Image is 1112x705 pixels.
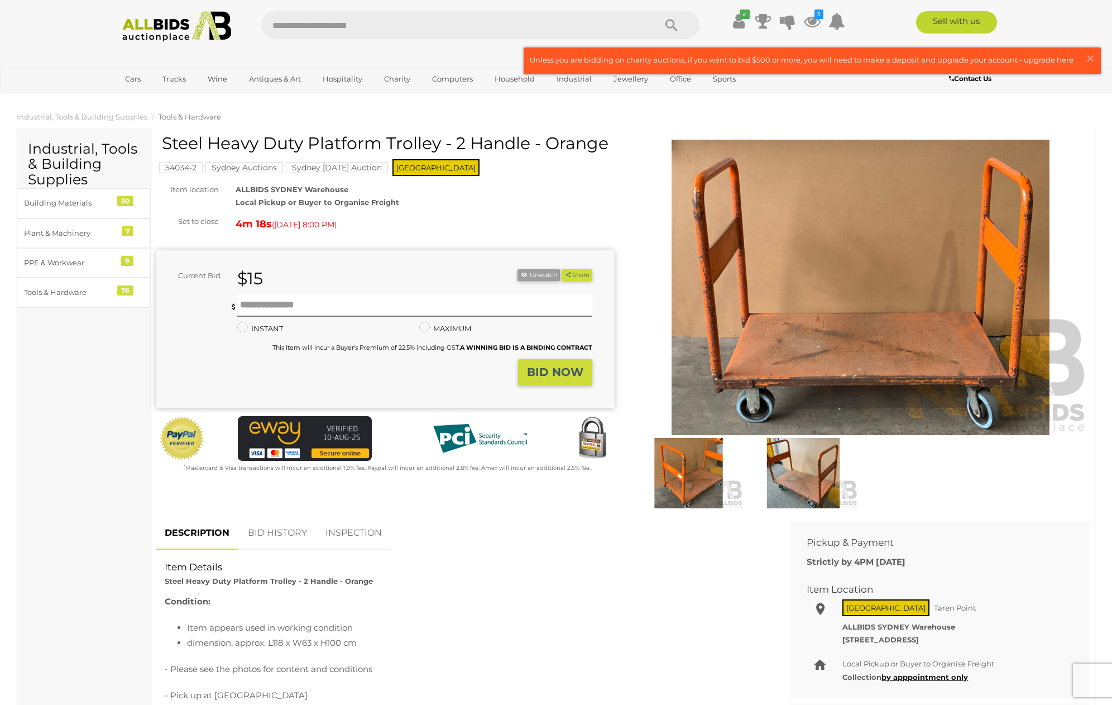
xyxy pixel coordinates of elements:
div: Building Materials [24,197,116,209]
div: 9 [121,256,133,266]
a: Office [663,70,698,88]
strong: BID NOW [527,365,583,379]
small: Mastercard & Visa transactions will incur an additional 1.9% fee. Paypal will incur an additional... [184,464,591,471]
a: Computers [425,70,480,88]
h1: Steel Heavy Duty Platform Trolley - 2 Handle - Orange [162,134,612,153]
a: 54034-2 [159,163,203,172]
div: Current Bid [156,269,229,282]
button: Unwatch [517,269,560,281]
a: Charity [377,70,418,88]
a: Hospitality [315,70,370,88]
label: INSTANT [237,322,283,335]
a: Plant & Machinery 7 [17,218,150,248]
span: × [1085,47,1095,69]
button: Share [562,269,592,281]
strong: 4m 18s [236,218,272,230]
button: BID NOW [518,359,592,385]
div: 7 [122,226,133,236]
div: 50 [117,196,133,206]
img: Steel Heavy Duty Platform Trolley - 2 Handle - Orange [749,438,857,508]
a: Tools & Hardware [159,112,221,121]
h2: Pickup & Payment [807,537,1056,548]
span: Local Pickup or Buyer to Organise Freight [842,659,994,668]
mark: 54034-2 [159,162,203,173]
a: Industrial [549,70,599,88]
a: DESCRIPTION [156,517,238,550]
a: Jewellery [606,70,655,88]
h2: Item Details [165,562,765,573]
a: Household [487,70,542,88]
img: Official PayPal Seal [159,416,205,461]
b: Contact Us [949,74,991,83]
a: Trucks [155,70,193,88]
span: ( ) [272,220,337,229]
a: [GEOGRAPHIC_DATA] [118,88,212,107]
span: [GEOGRAPHIC_DATA] [392,159,480,176]
a: Cars [118,70,148,88]
div: Item location [148,183,227,196]
b: Strictly by 4PM [DATE] [807,556,905,567]
mark: Sydney Auctions [205,162,283,173]
button: Search [644,11,699,39]
a: Antiques & Art [242,70,308,88]
a: by apppointment only [881,673,968,682]
a: Sydney Auctions [205,163,283,172]
span: [GEOGRAPHIC_DATA] [842,599,929,616]
div: Tools & Hardware [24,286,116,299]
b: Collection [842,673,968,682]
span: [DATE] 8:00 PM [274,220,334,230]
p: - Please see the photos for content and conditions [165,661,765,677]
a: 3 [804,11,821,31]
h2: Item Location [807,584,1056,595]
h2: Industrial, Tools & Building Supplies [28,141,139,188]
img: Steel Heavy Duty Platform Trolley - 2 Handle - Orange [631,140,1090,435]
img: PCI DSS compliant [424,416,536,461]
a: Sydney [DATE] Auction [286,163,388,172]
strong: Steel Heavy Duty Platform Trolley - 2 Handle - Orange [165,577,373,585]
a: PPE & Workwear 9 [17,248,150,278]
a: Industrial, Tools & Building Supplies [17,112,147,121]
li: dimension: approx. L118 x W63 x H100 cm [187,635,765,650]
i: ✔ [740,9,750,19]
div: Set to close [148,215,227,228]
a: Wine [200,70,234,88]
b: A WINNING BID IS A BINDING CONTRACT [460,344,592,351]
li: Item appears used in working condition [187,620,765,635]
a: Building Materials 50 [17,188,150,218]
img: Steel Heavy Duty Platform Trolley - 2 Handle - Orange [634,438,743,508]
mark: Sydney [DATE] Auction [286,162,388,173]
img: Allbids.com.au [116,11,237,42]
strong: $15 [237,268,263,289]
a: Sports [706,70,743,88]
div: Plant & Machinery [24,227,116,240]
a: ✔ [730,11,747,31]
small: This Item will incur a Buyer's Premium of 22.5% including GST. [272,344,592,351]
div: 76 [117,285,133,296]
span: Taren Point [931,601,979,615]
strong: ALLBIDS SYDNEY Warehouse [842,622,955,631]
b: Condition: [165,596,210,607]
label: MAXIMUM [419,322,471,335]
a: Contact Us [949,73,994,85]
a: Sell with us [916,11,997,34]
i: 3 [814,9,823,19]
strong: [STREET_ADDRESS] [842,635,919,644]
li: Unwatch this item [517,269,560,281]
strong: Local Pickup or Buyer to Organise Freight [236,198,399,207]
p: - Pick up at [GEOGRAPHIC_DATA] [165,688,765,703]
div: PPE & Workwear [24,256,116,269]
img: eWAY Payment Gateway [238,416,372,461]
img: Secured by Rapid SSL [570,416,615,461]
strong: ALLBIDS SYDNEY Warehouse [236,185,348,194]
a: INSPECTION [317,517,390,550]
a: BID HISTORY [239,517,315,550]
a: Tools & Hardware 76 [17,278,150,307]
